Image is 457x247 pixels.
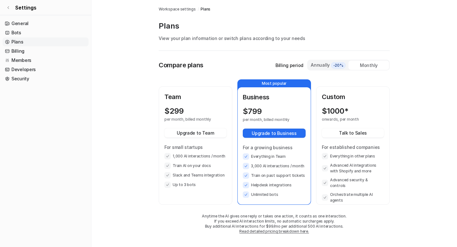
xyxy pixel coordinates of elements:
[322,153,384,159] li: Everything in other plans
[159,6,196,12] a: Workspace settings
[164,163,227,169] li: Train AI on your docs
[310,62,346,69] div: Annually
[322,92,384,102] p: Custom
[243,129,306,138] button: Upgrade to Business
[159,21,390,31] p: Plans
[238,80,311,87] p: Most popular
[3,47,89,56] a: Billing
[3,65,89,74] a: Developers
[164,117,215,122] p: per month, billed monthly
[159,219,390,224] p: If you exceed AI interaction limits, no automatic surcharges apply.
[164,172,227,178] li: Slack and Teams integration
[243,153,306,160] li: Everything in Team
[159,35,390,42] p: View your plan information or switch plans according to your needs
[322,117,373,122] p: onwards, per month
[159,224,390,229] p: Buy additional AI interactions for $99/mo per additional 500 AI interactions.
[275,62,303,69] p: Billing period
[3,19,89,28] a: General
[3,56,89,65] a: Members
[243,191,306,198] li: Unlimited bots
[243,117,294,122] p: per month, billed monthly
[3,74,89,83] a: Security
[239,229,309,234] a: Read detailed pricing breakdown here.
[164,107,184,116] p: $ 299
[322,107,348,116] p: $ 1000*
[322,144,384,150] p: For established companies
[243,163,306,169] li: 3,000 AI interactions / month
[164,153,227,159] li: 1,000 AI interactions / month
[243,92,306,102] p: Business
[164,144,227,150] p: For small startups
[198,6,199,12] span: /
[243,144,306,151] p: For a growing business
[322,163,384,174] li: Advanced AI integrations with Shopify and more
[3,28,89,37] a: Bots
[159,214,390,219] p: Anytime the AI gives one reply or takes one action, it counts as one interaction.
[201,6,210,12] a: Plans
[322,128,384,137] button: Talk to Sales
[159,60,203,70] p: Compare plans
[243,182,306,188] li: Helpdesk integrations
[164,182,227,188] li: Up to 3 bots
[322,177,384,189] li: Advanced security & controls
[3,37,89,46] a: Plans
[348,61,389,70] div: Monthly
[243,172,306,179] li: Train on past support tickets
[164,128,227,137] button: Upgrade to Team
[15,4,36,11] span: Settings
[164,92,227,102] p: Team
[331,62,346,69] span: -20%
[322,192,384,203] li: Orchestrate multiple AI agents
[243,107,262,116] p: $ 799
